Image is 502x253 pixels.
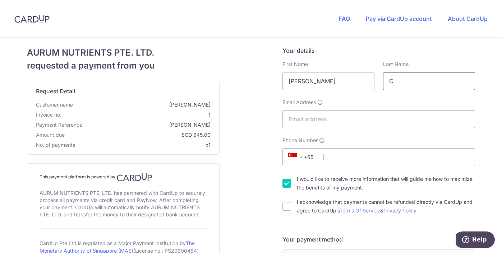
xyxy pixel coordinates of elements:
[64,111,211,118] span: 1
[297,175,475,192] label: I would like to receive more information that will guide me how to maximize the benefits of my pa...
[27,46,220,59] span: AURUM NUTRIENTS PTE. LTD.
[36,111,61,118] span: Invoice no.
[366,15,432,22] a: Pay via CardUp account
[40,188,207,220] div: AURUM NUTRIENTS PTE. LTD. has partnered with CardUp to securely process all payments via credit c...
[68,131,211,139] span: SGD 945.00
[36,101,73,108] span: Customer name
[282,137,318,144] span: Phone Number
[117,173,152,182] img: CardUp
[282,99,316,106] span: Email Address
[282,61,308,68] label: First Name
[339,15,350,22] a: FAQ
[282,46,475,55] h5: Your details
[297,198,475,215] label: I acknowledge that payments cannot be refunded directly via CardUp and agree to CardUp’s &
[36,141,75,149] span: No. of payments
[286,153,318,161] span: +65
[27,59,220,72] span: requested a payment from you
[36,131,65,139] span: Amount due
[340,207,380,214] a: Terms Of Service
[448,15,488,22] a: About CardUp
[383,61,409,68] label: Last Name
[383,207,416,214] a: Privacy Policy
[282,72,374,90] input: First name
[40,173,207,182] h4: This payment platform is powered by
[76,101,211,108] span: [PERSON_NAME]
[36,122,82,128] span: translation missing: en.payment_reference
[383,72,475,90] input: Last name
[282,235,475,244] h5: Your payment method
[456,231,495,249] iframe: Opens a widget where you can find more information
[206,142,211,148] span: x1
[14,14,50,23] img: CardUp
[85,121,211,128] span: [PERSON_NAME]
[36,88,75,95] span: translation missing: en.request_detail
[282,110,475,128] input: Email address
[288,153,305,161] span: +65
